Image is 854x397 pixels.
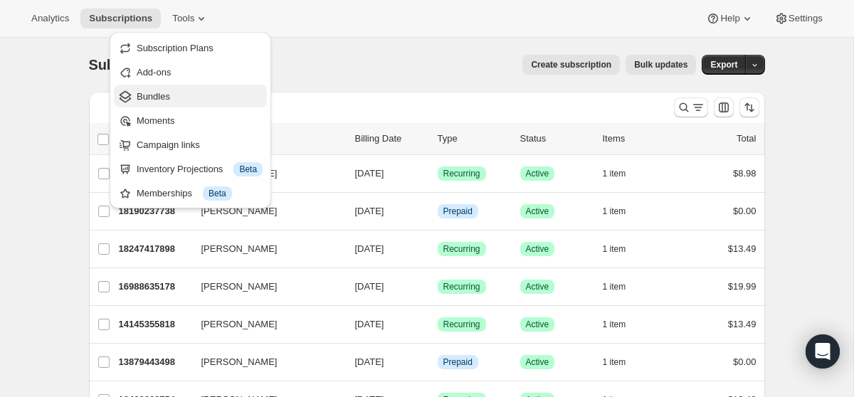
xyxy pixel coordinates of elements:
[634,59,687,70] span: Bulk updates
[114,181,267,204] button: Memberships
[201,242,278,256] span: [PERSON_NAME]
[137,186,263,201] div: Memberships
[526,356,549,368] span: Active
[603,164,642,184] button: 1 item
[31,13,69,24] span: Analytics
[733,206,757,216] span: $0.00
[114,60,267,83] button: Add-ons
[438,132,509,146] div: Type
[114,36,267,59] button: Subscription Plans
[355,132,426,146] p: Billing Date
[443,243,480,255] span: Recurring
[119,277,757,297] div: 16988635178[PERSON_NAME][DATE]SuccessRecurringSuccessActive1 item$19.99
[89,57,182,73] span: Subscriptions
[737,132,756,146] p: Total
[239,164,257,175] span: Beta
[119,164,757,184] div: 11582668842[PERSON_NAME][DATE]SuccessRecurringSuccessActive1 item$8.98
[526,319,549,330] span: Active
[603,239,642,259] button: 1 item
[526,206,549,217] span: Active
[733,356,757,367] span: $0.00
[201,355,278,369] span: [PERSON_NAME]
[355,319,384,329] span: [DATE]
[114,109,267,132] button: Moments
[739,97,759,117] button: Sort the results
[201,317,278,332] span: [PERSON_NAME]
[201,280,278,294] span: [PERSON_NAME]
[137,91,170,102] span: Bundles
[702,55,746,75] button: Export
[355,168,384,179] span: [DATE]
[603,132,674,146] div: Items
[603,319,626,330] span: 1 item
[714,97,734,117] button: Customize table column order and visibility
[603,201,642,221] button: 1 item
[603,277,642,297] button: 1 item
[728,319,757,329] span: $13.49
[526,243,549,255] span: Active
[674,97,708,117] button: Search and filter results
[603,356,626,368] span: 1 item
[603,281,626,292] span: 1 item
[443,281,480,292] span: Recurring
[119,280,190,294] p: 16988635178
[626,55,696,75] button: Bulk updates
[355,356,384,367] span: [DATE]
[193,238,335,260] button: [PERSON_NAME]
[137,162,263,176] div: Inventory Projections
[522,55,620,75] button: Create subscription
[720,13,739,24] span: Help
[114,85,267,107] button: Bundles
[733,168,757,179] span: $8.98
[193,275,335,298] button: [PERSON_NAME]
[137,115,174,126] span: Moments
[23,9,78,28] button: Analytics
[119,239,757,259] div: 18247417898[PERSON_NAME][DATE]SuccessRecurringSuccessActive1 item$13.49
[443,206,473,217] span: Prepaid
[443,356,473,368] span: Prepaid
[603,168,626,179] span: 1 item
[728,281,757,292] span: $19.99
[603,352,642,372] button: 1 item
[209,188,226,199] span: Beta
[728,243,757,254] span: $13.49
[119,355,190,369] p: 13879443498
[355,281,384,292] span: [DATE]
[526,168,549,179] span: Active
[80,9,161,28] button: Subscriptions
[137,67,171,78] span: Add-ons
[443,319,480,330] span: Recurring
[697,9,762,28] button: Help
[355,206,384,216] span: [DATE]
[603,206,626,217] span: 1 item
[119,314,757,334] div: 14145355818[PERSON_NAME][DATE]SuccessRecurringSuccessActive1 item$13.49
[355,243,384,254] span: [DATE]
[119,242,190,256] p: 18247417898
[137,139,200,150] span: Campaign links
[164,9,217,28] button: Tools
[89,13,152,24] span: Subscriptions
[710,59,737,70] span: Export
[193,313,335,336] button: [PERSON_NAME]
[119,201,757,221] div: 18190237738[PERSON_NAME][DATE]InfoPrepaidSuccessActive1 item$0.00
[119,317,190,332] p: 14145355818
[114,133,267,156] button: Campaign links
[789,13,823,24] span: Settings
[119,352,757,372] div: 13879443498[PERSON_NAME][DATE]InfoPrepaidSuccessActive1 item$0.00
[766,9,831,28] button: Settings
[443,168,480,179] span: Recurring
[172,13,194,24] span: Tools
[114,157,267,180] button: Inventory Projections
[520,132,591,146] p: Status
[193,351,335,374] button: [PERSON_NAME]
[806,334,840,369] div: Open Intercom Messenger
[137,43,213,53] span: Subscription Plans
[119,132,757,146] div: IDCustomerBilling DateTypeStatusItemsTotal
[526,281,549,292] span: Active
[603,243,626,255] span: 1 item
[531,59,611,70] span: Create subscription
[603,314,642,334] button: 1 item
